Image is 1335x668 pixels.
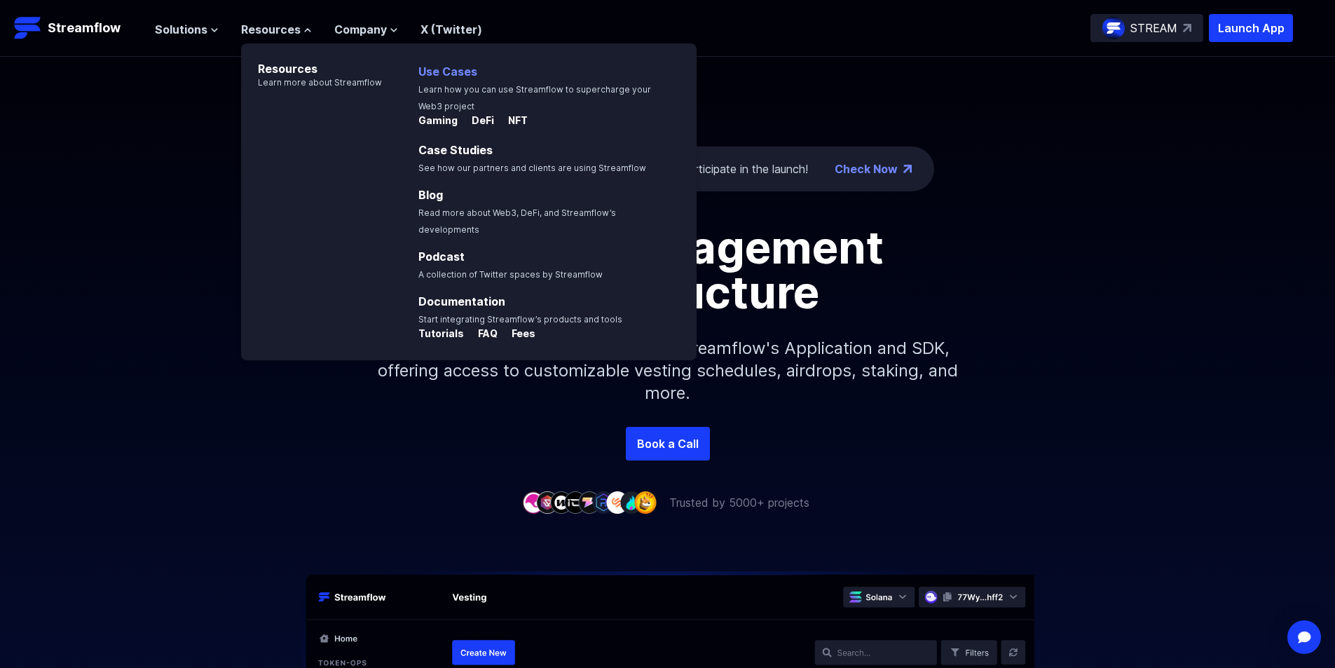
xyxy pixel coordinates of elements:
img: company-8 [620,491,643,513]
img: top-right-arrow.svg [1183,24,1191,32]
a: Gaming [418,115,460,129]
p: Simplify your token distribution with Streamflow's Application and SDK, offering access to custom... [367,315,969,427]
span: Resources [241,21,301,38]
p: STREAM [1130,20,1177,36]
button: Launch App [1209,14,1293,42]
img: top-right-arrow.png [903,165,912,173]
a: Tutorials [418,328,467,342]
button: Company [334,21,398,38]
p: Streamflow [48,18,121,38]
a: Case Studies [418,143,493,157]
p: Learn more about Streamflow [241,77,382,88]
span: See how our partners and clients are using Streamflow [418,163,646,173]
img: Streamflow Logo [14,14,42,42]
span: Solutions [155,21,207,38]
img: company-1 [522,491,545,513]
a: Fees [500,328,535,342]
a: Use Cases [418,64,477,79]
p: Trusted by 5000+ projects [669,494,809,511]
p: DeFi [460,114,494,128]
span: Learn how you can use Streamflow to supercharge your Web3 project [418,84,651,111]
a: FAQ [467,328,500,342]
a: DeFi [460,115,497,129]
span: Read more about Web3, DeFi, and Streamflow’s developments [418,207,616,235]
div: Open Intercom Messenger [1287,620,1321,654]
img: company-7 [606,491,629,513]
img: company-3 [550,491,573,513]
img: company-6 [592,491,615,513]
button: Solutions [155,21,219,38]
p: Gaming [418,114,458,128]
p: FAQ [467,327,498,341]
p: NFT [497,114,528,128]
a: X (Twitter) [420,22,482,36]
a: NFT [497,115,528,129]
img: streamflow-logo-circle.png [1102,17,1125,39]
a: Streamflow [14,14,141,42]
p: Tutorials [418,327,464,341]
a: Podcast [418,250,465,264]
span: Start integrating Streamflow’s products and tools [418,314,622,325]
p: Resources [241,43,382,77]
img: company-9 [634,491,657,513]
a: Book a Call [626,427,710,461]
span: Company [334,21,387,38]
a: STREAM [1090,14,1203,42]
button: Resources [241,21,312,38]
span: A collection of Twitter spaces by Streamflow [418,269,603,280]
img: company-2 [536,491,559,513]
img: company-4 [564,491,587,513]
p: Fees [500,327,535,341]
img: company-5 [578,491,601,513]
a: Documentation [418,294,505,308]
a: Blog [418,188,443,202]
a: Check Now [835,161,898,177]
